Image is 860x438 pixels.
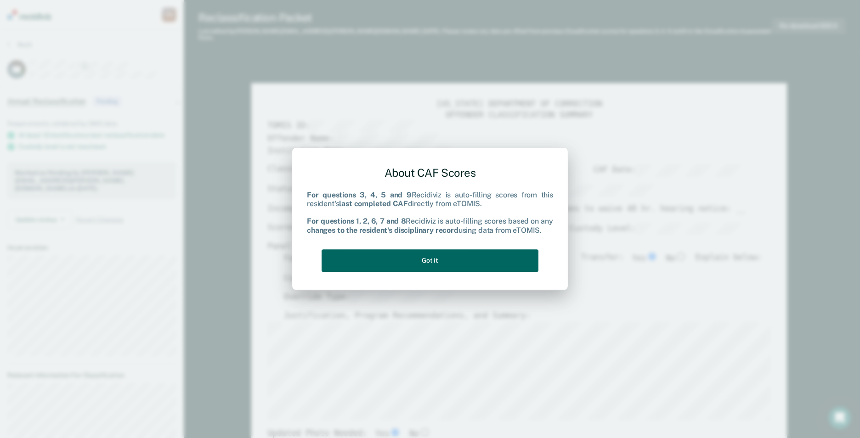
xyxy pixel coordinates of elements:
[322,249,538,272] button: Got it
[339,199,407,208] b: last completed CAF
[307,191,553,235] div: Recidiviz is auto-filling scores from this resident's directly from eTOMIS. Recidiviz is auto-fil...
[307,217,406,226] b: For questions 1, 2, 6, 7 and 8
[307,226,458,235] b: changes to the resident's disciplinary record
[307,159,553,187] div: About CAF Scores
[307,191,412,199] b: For questions 3, 4, 5 and 9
